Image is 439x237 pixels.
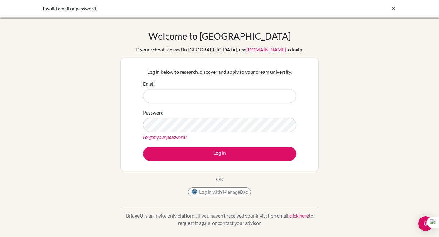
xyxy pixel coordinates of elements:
a: Forgot your password? [143,134,187,140]
div: If your school is based in [GEOGRAPHIC_DATA], use to login. [136,46,303,53]
p: BridgeU is an invite only platform. If you haven’t received your invitation email, to request it ... [120,212,319,227]
div: Open Intercom Messenger [418,216,433,231]
p: Log in below to research, discover and apply to your dream university. [143,68,296,76]
button: Log in [143,147,296,161]
label: Email [143,80,155,87]
a: click here [289,213,309,218]
a: [DOMAIN_NAME] [246,47,286,52]
h1: Welcome to [GEOGRAPHIC_DATA] [148,30,291,41]
p: OR [216,175,223,183]
label: Password [143,109,164,116]
button: Log in with ManageBac [188,187,251,196]
div: Invalid email or password. [43,5,305,12]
